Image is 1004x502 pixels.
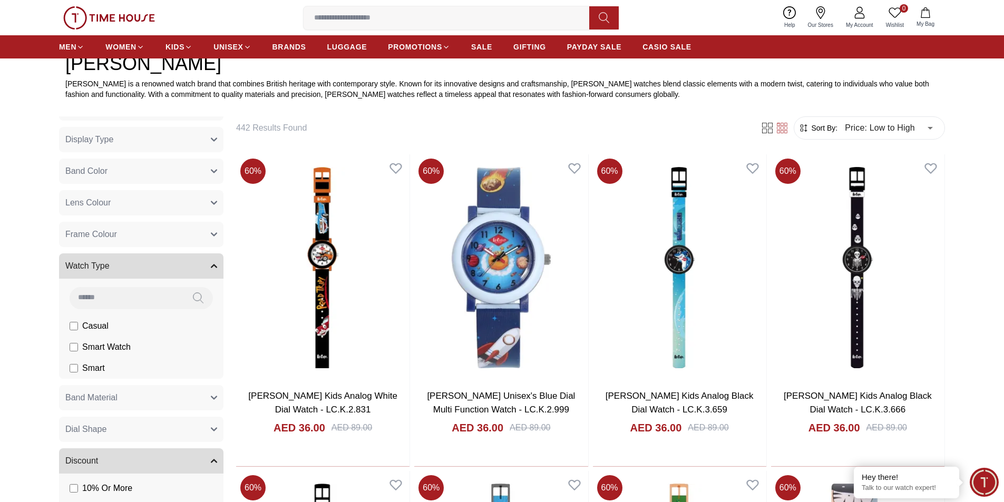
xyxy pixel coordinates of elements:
[471,37,492,56] a: SALE
[642,42,691,52] span: CASIO SALE
[597,159,622,184] span: 60 %
[240,159,266,184] span: 60 %
[82,362,105,375] span: Smart
[65,228,117,241] span: Frame Colour
[688,421,728,434] div: AED 89.00
[65,423,106,436] span: Dial Shape
[70,484,78,493] input: 10% Or More
[808,420,860,435] h4: AED 36.00
[327,42,367,52] span: LUGGAGE
[213,42,243,52] span: UNISEX
[452,420,503,435] h4: AED 36.00
[236,154,410,381] img: Lee Cooper Kids Analog White Dial Watch - LC.K.2.831
[82,482,132,495] span: 10 % Or More
[59,222,223,247] button: Frame Colour
[809,123,837,133] span: Sort By:
[414,154,588,381] img: Lee Cooper Unisex's Blue Dial Multi Function Watch - LC.K.2.999
[771,154,944,381] img: Lee Cooper Kids Analog Black Dial Watch - LC.K.3.666
[388,37,450,56] a: PROMOTIONS
[59,127,223,152] button: Display Type
[165,37,192,56] a: KIDS
[775,475,801,500] span: 60 %
[240,475,266,500] span: 60 %
[912,20,939,28] span: My Bag
[880,4,910,31] a: 0Wishlist
[471,42,492,52] span: SALE
[65,78,939,100] p: [PERSON_NAME] is a renowned watch brand that combines British heritage with contemporary style. K...
[82,341,131,353] span: Smart Watch
[780,21,800,29] span: Help
[784,391,932,415] a: [PERSON_NAME] Kids Analog Black Dial Watch - LC.K.3.666
[597,475,622,500] span: 60 %
[59,190,223,215] button: Lens Colour
[70,364,78,372] input: Smart
[900,4,908,13] span: 0
[65,260,110,272] span: Watch Type
[567,42,621,52] span: PAYDAY SALE
[630,420,682,435] h4: AED 36.00
[70,343,78,351] input: Smart Watch
[513,42,546,52] span: GIFTING
[65,165,108,178] span: Band Color
[248,391,397,415] a: [PERSON_NAME] Kids Analog White Dial Watch - LC.K.2.831
[910,5,941,30] button: My Bag
[418,475,444,500] span: 60 %
[274,420,325,435] h4: AED 36.00
[59,159,223,184] button: Band Color
[510,421,550,434] div: AED 89.00
[427,391,575,415] a: [PERSON_NAME] Unisex's Blue Dial Multi Function Watch - LC.K.2.999
[65,455,98,467] span: Discount
[862,472,951,483] div: Hey there!
[105,37,144,56] a: WOMEN
[862,484,951,493] p: Talk to our watch expert!
[332,421,372,434] div: AED 89.00
[59,42,76,52] span: MEN
[236,122,747,134] h6: 442 Results Found
[418,159,444,184] span: 60 %
[59,385,223,410] button: Band Material
[970,468,999,497] div: Chat Widget
[70,322,78,330] input: Casual
[882,21,908,29] span: Wishlist
[778,4,802,31] a: Help
[59,417,223,442] button: Dial Shape
[798,123,837,133] button: Sort By:
[59,37,84,56] a: MEN
[59,448,223,474] button: Discount
[775,159,801,184] span: 60 %
[567,37,621,56] a: PAYDAY SALE
[272,37,306,56] a: BRANDS
[105,42,137,52] span: WOMEN
[837,113,940,143] div: Price: Low to High
[804,21,837,29] span: Our Stores
[63,6,155,29] img: ...
[165,42,184,52] span: KIDS
[327,37,367,56] a: LUGGAGE
[642,37,691,56] a: CASIO SALE
[65,133,113,146] span: Display Type
[82,320,109,332] span: Casual
[593,154,766,381] img: Lee Cooper Kids Analog Black Dial Watch - LC.K.3.659
[65,391,118,404] span: Band Material
[842,21,878,29] span: My Account
[272,42,306,52] span: BRANDS
[65,196,111,209] span: Lens Colour
[59,253,223,279] button: Watch Type
[866,421,907,434] div: AED 89.00
[213,37,251,56] a: UNISEX
[65,53,939,74] h2: [PERSON_NAME]
[606,391,754,415] a: [PERSON_NAME] Kids Analog Black Dial Watch - LC.K.3.659
[388,42,442,52] span: PROMOTIONS
[802,4,840,31] a: Our Stores
[513,37,546,56] a: GIFTING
